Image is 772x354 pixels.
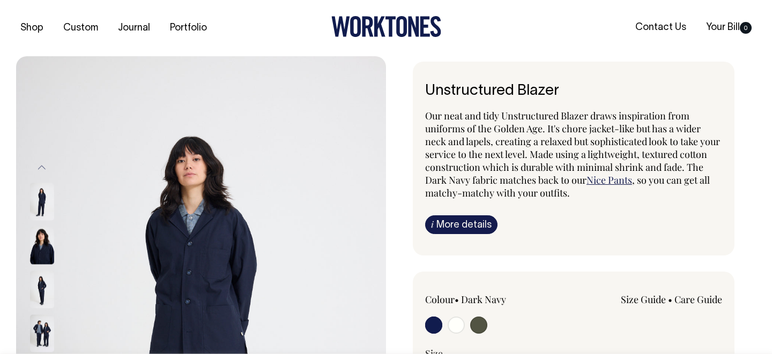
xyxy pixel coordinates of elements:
div: Colour [425,293,544,306]
span: , so you can get all matchy-matchy with your outfits. [425,174,710,199]
img: dark-navy [30,183,54,220]
img: dark-navy [30,314,54,352]
a: Shop [16,19,48,37]
a: Journal [114,19,154,37]
a: Contact Us [631,19,691,36]
span: • [455,293,459,306]
a: Portfolio [166,19,211,37]
span: 0 [740,22,752,34]
a: Size Guide [621,293,666,306]
img: dark-navy [30,227,54,264]
span: i [431,219,434,230]
button: Previous [34,156,50,180]
span: Our neat and tidy Unstructured Blazer draws inspiration from uniforms of the Golden Age. It's cho... [425,109,720,186]
a: Care Guide [674,293,722,306]
span: • [668,293,672,306]
a: Your Bill0 [702,19,756,36]
label: Dark Navy [461,293,506,306]
a: iMore details [425,215,498,234]
h6: Unstructured Blazer [425,83,722,100]
img: dark-navy [30,270,54,308]
a: Custom [59,19,102,37]
a: Nice Pants [587,174,632,186]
